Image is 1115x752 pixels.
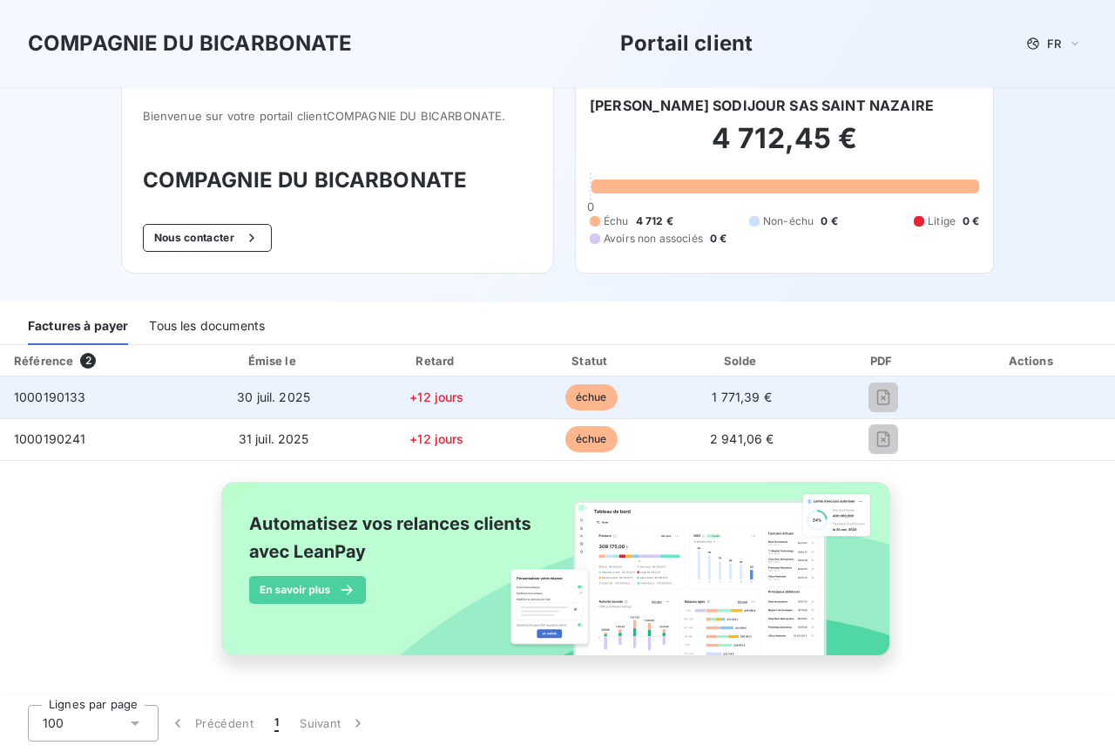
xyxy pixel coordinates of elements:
[289,705,377,742] button: Suivant
[159,705,264,742] button: Précédent
[14,390,86,404] span: 1000190133
[274,715,279,732] span: 1
[710,431,774,446] span: 2 941,06 €
[143,109,532,123] span: Bienvenue sur votre portail client COMPAGNIE DU BICARBONATE .
[636,213,673,229] span: 4 712 €
[620,28,753,59] h3: Portail client
[409,431,463,446] span: +12 jours
[565,384,618,410] span: échue
[604,231,703,247] span: Avoirs non associés
[820,352,947,369] div: PDF
[192,352,355,369] div: Émise le
[28,28,353,59] h3: COMPAGNIE DU BICARBONATE
[28,308,128,345] div: Factures à payer
[239,431,309,446] span: 31 juil. 2025
[206,471,909,686] img: banner
[143,224,272,252] button: Nous contacter
[963,213,979,229] span: 0 €
[362,352,511,369] div: Retard
[763,213,814,229] span: Non-échu
[1047,37,1061,51] span: FR
[928,213,956,229] span: Litige
[143,165,532,196] h3: COMPAGNIE DU BICARBONATE
[821,213,837,229] span: 0 €
[587,200,594,213] span: 0
[80,353,96,369] span: 2
[604,213,629,229] span: Échu
[710,231,726,247] span: 0 €
[409,390,463,404] span: +12 jours
[590,121,979,173] h2: 4 712,45 €
[590,95,934,116] h6: [PERSON_NAME] SODIJOUR SAS SAINT NAZAIRE
[14,354,73,368] div: Référence
[565,426,618,452] span: échue
[954,352,1112,369] div: Actions
[264,705,289,742] button: 1
[518,352,664,369] div: Statut
[14,431,86,446] span: 1000190241
[43,715,64,732] span: 100
[237,390,310,404] span: 30 juil. 2025
[149,308,265,345] div: Tous les documents
[671,352,813,369] div: Solde
[712,390,772,404] span: 1 771,39 €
